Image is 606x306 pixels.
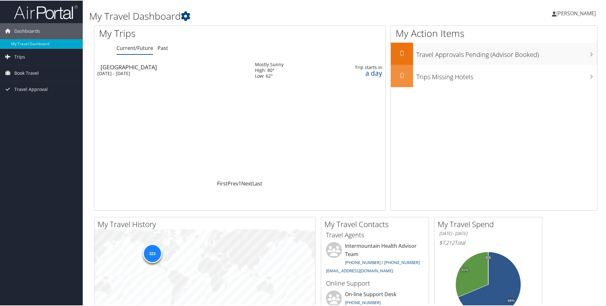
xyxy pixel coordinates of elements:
a: 0Trips Missing Hotels [391,64,597,87]
h1: My Action Items [391,26,597,39]
div: a day [331,70,382,75]
div: [GEOGRAPHIC_DATA] [101,64,249,69]
div: Trip starts in [331,64,382,70]
h2: My Travel Spend [438,218,542,229]
span: Book Travel [14,65,39,80]
h1: My Trips [99,26,259,39]
a: [PHONE_NUMBER] / [PHONE_NUMBER] [345,259,420,265]
h3: Trips Missing Hotels [416,69,597,81]
h2: 0 [391,47,413,58]
a: 1 [238,179,241,186]
h2: 0 [391,69,413,80]
h1: My Travel Dashboard [89,9,431,22]
h6: Total [439,239,537,246]
a: Prev [228,179,238,186]
span: Trips [14,48,25,64]
div: Mostly Sunny [255,61,284,67]
a: [PHONE_NUMBER] [345,299,381,305]
div: [DATE] - [DATE] [97,70,245,76]
h3: Online Support [326,278,424,287]
div: High: 80° [255,67,284,73]
a: [PERSON_NAME] [552,3,602,22]
span: Dashboards [14,23,40,38]
div: 323 [143,243,162,262]
tspan: 69% [508,298,515,302]
a: [EMAIL_ADDRESS][DOMAIN_NAME] [326,267,393,273]
h3: Travel Approvals Pending (Advisor Booked) [416,46,597,59]
tspan: 0% [486,255,491,259]
a: Last [252,179,262,186]
tspan: 31% [461,268,468,271]
a: 0Travel Approvals Pending (Advisor Booked) [391,42,597,64]
a: Past [158,44,168,51]
h3: Travel Agents [326,230,424,239]
span: $7,212 [439,239,454,246]
a: Next [241,179,252,186]
h2: My Travel History [98,218,315,229]
h6: [DATE] - [DATE] [439,230,537,236]
li: Intermountain Health Advisor Team [323,241,427,275]
div: Low: 62° [255,73,284,78]
a: Current/Future [116,44,153,51]
a: First [217,179,228,186]
span: Travel Approval [14,81,48,97]
img: airportal-logo.png [14,4,78,19]
span: [PERSON_NAME] [556,9,596,16]
h2: My Travel Contacts [324,218,429,229]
